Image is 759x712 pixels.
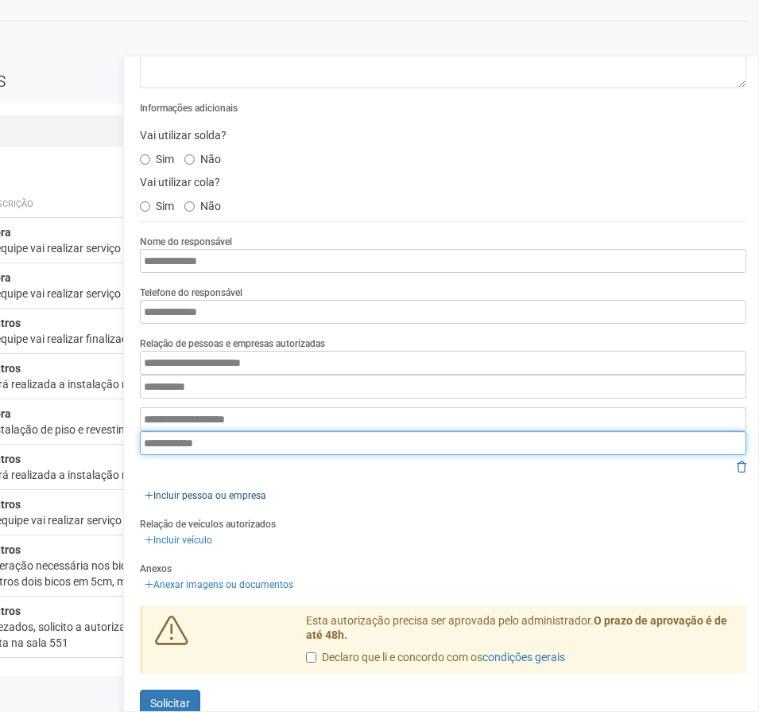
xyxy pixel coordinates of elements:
label: Relação de veículos autorizados [140,517,276,531]
span: Solicitar [150,697,190,710]
label: Não [184,147,221,166]
strong: O prazo de aprovação é de até 48h. [306,614,727,641]
a: Incluir pessoa ou empresa [140,487,271,504]
label: Informações adicionais [140,101,238,115]
label: Relação de pessoas e empresas autorizadas [140,337,325,351]
input: Sim [140,154,150,165]
div: Esta autorização precisa ser aprovada pelo administrador. [294,613,746,674]
label: Telefone do responsável [140,286,242,300]
div: Vai utilizar cola? [128,170,758,194]
input: Não [184,154,195,165]
a: condições gerais [482,651,565,663]
a: Incluir veículo [140,531,217,549]
label: Sim [140,147,174,166]
label: Sim [140,194,174,213]
div: Vai utilizar solda? [128,123,758,147]
a: Anexar imagens ou documentos [140,576,298,593]
label: Anexos [140,562,172,576]
input: Sim [140,201,150,212]
label: Não [184,194,221,213]
input: Não [184,201,195,212]
i: Remover [737,461,746,473]
input: Declaro que li e concordo com oscondições gerais [306,652,316,663]
label: Nome do responsável [140,235,232,249]
label: Declaro que li e concordo com os [306,650,565,666]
